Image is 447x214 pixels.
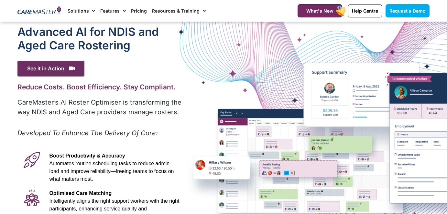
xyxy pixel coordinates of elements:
span: What's New [306,8,333,14]
span: Automates routine scheduling tasks to reduce admin load and improve reliability—freeing teams to ... [49,161,174,182]
h1: Advanced Al for NDIS and Aged Care Rostering [17,25,183,52]
span: Optimised Care Matching [49,190,112,196]
h2: Reduce Costs. Boost Efficiency. Stay Compliant. [17,83,183,91]
span: Request a Demo [389,8,426,14]
span: Help Centre [352,8,378,14]
span: See it in Action [17,61,84,76]
a: Help Centre [348,4,382,17]
span: Boost Productivity & Accuracy [49,153,125,158]
p: CareMaster’s AI Roster Optimiser is transforming the way NDIS and Aged Care providers manage rost... [17,97,183,117]
a: Request a Demo [386,4,430,17]
em: Developed To Enhance The Delivery Of Care: [17,129,158,137]
a: What's New [298,4,342,17]
img: CareMaster Logo [17,6,61,16]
